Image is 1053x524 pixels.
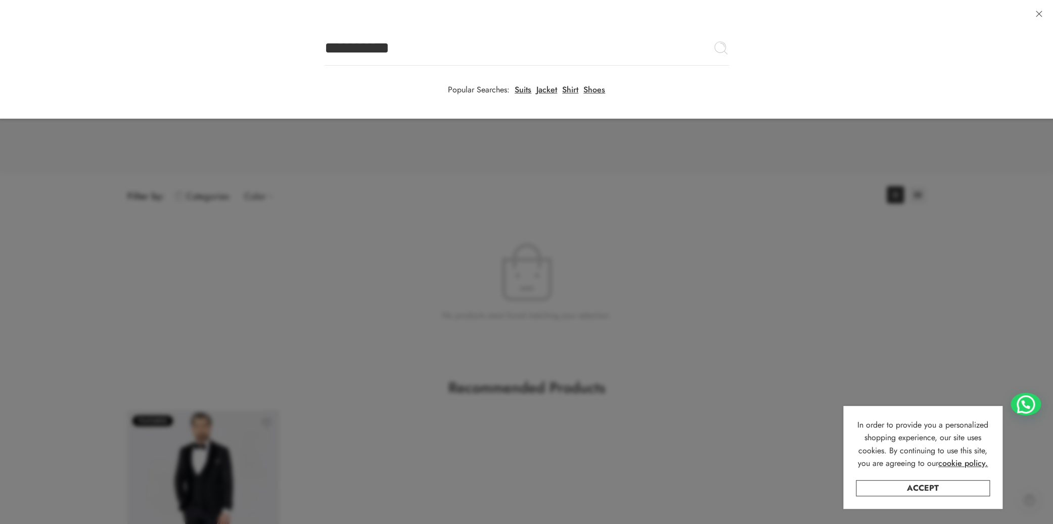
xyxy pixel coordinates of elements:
[1030,5,1048,23] a: Close search
[857,419,988,469] span: In order to provide you a personalized shopping experience, our site uses cookies. By continuing ...
[448,86,510,94] span: Popular Searches:
[515,86,531,94] a: Suits
[536,86,557,94] a: Jacket
[856,480,990,496] a: Accept
[938,457,988,470] a: cookie policy.
[562,86,578,94] a: Shirt
[583,86,605,94] a: Shoes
